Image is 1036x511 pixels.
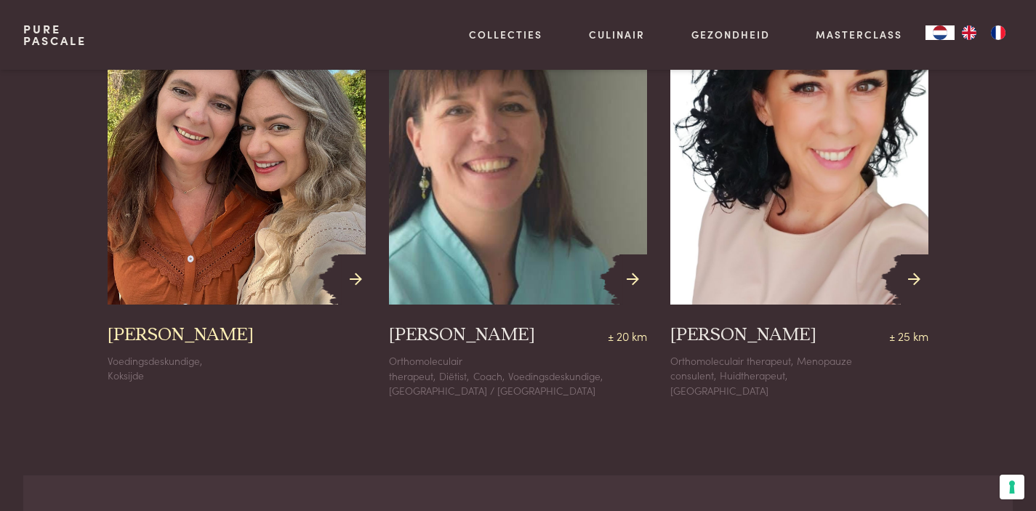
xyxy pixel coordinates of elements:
a: Gezondheid [691,27,770,42]
span: ± 25 km [889,323,928,347]
span: Orthomoleculair therapeut, [389,353,462,383]
span: Huidtherapeut, [720,368,787,382]
div: Language [925,25,955,40]
a: PurePascale [23,23,87,47]
a: FR [984,25,1013,40]
div: [GEOGRAPHIC_DATA] [670,383,928,398]
span: Coach, [473,369,505,383]
a: Culinair [589,27,645,42]
aside: Language selected: Nederlands [925,25,1013,40]
a: EN [955,25,984,40]
span: ± 20 km [608,323,647,347]
span: Menopauze consulent, [670,353,852,383]
a: Collecties [469,27,542,42]
span: Orthomoleculair therapeut, [670,353,793,368]
h3: [PERSON_NAME] [389,323,535,347]
button: Uw voorkeuren voor toestemming voor trackingtechnologieën [1000,475,1024,499]
ul: Language list [955,25,1013,40]
span: Voedingsdeskundige, [508,369,603,383]
span: Diëtist, [439,369,469,383]
span: Voedingsdeskundige, [108,353,202,368]
h3: [PERSON_NAME] [670,323,816,347]
div: Koksijde [108,368,366,383]
div: [GEOGRAPHIC_DATA] / [GEOGRAPHIC_DATA] [389,383,647,398]
h3: [PERSON_NAME] [108,323,254,347]
a: NL [925,25,955,40]
a: Masterclass [816,27,902,42]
